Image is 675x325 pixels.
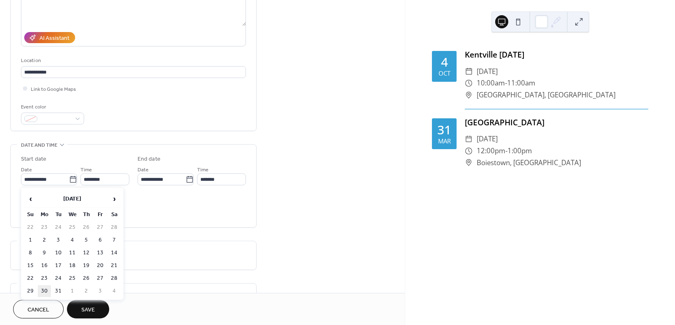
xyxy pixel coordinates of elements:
div: Kentville [DATE] [465,49,648,61]
div: ​ [465,145,473,157]
td: 22 [24,221,37,233]
td: 26 [80,221,93,233]
td: 12 [80,247,93,259]
div: ​ [465,133,473,145]
td: 1 [24,234,37,246]
td: 9 [38,247,51,259]
div: Mar [438,138,451,144]
span: - [505,145,507,157]
th: Tu [52,209,65,221]
div: ​ [465,66,473,78]
div: Event color [21,103,83,111]
td: 13 [94,247,107,259]
div: ​ [465,157,473,169]
span: 10:00am [477,77,505,89]
td: 18 [66,260,79,272]
th: Th [80,209,93,221]
td: 7 [108,234,121,246]
td: 27 [94,221,107,233]
span: [DATE] [477,66,498,78]
button: AI Assistant [24,32,75,43]
span: ‹ [24,191,37,207]
td: 27 [94,272,107,284]
span: 1:00pm [507,145,532,157]
td: 31 [52,285,65,297]
button: Save [67,300,109,318]
span: Date and time [21,141,57,150]
td: 28 [108,272,121,284]
th: Fr [94,209,107,221]
td: 16 [38,260,51,272]
td: 3 [94,285,107,297]
td: 14 [108,247,121,259]
div: AI Assistant [39,34,69,43]
td: 1 [66,285,79,297]
span: Link to Google Maps [31,85,76,94]
td: 15 [24,260,37,272]
td: 11 [66,247,79,259]
div: ​ [465,77,473,89]
td: 21 [108,260,121,272]
td: 24 [52,221,65,233]
div: End date [138,155,161,164]
td: 30 [38,285,51,297]
span: Date [138,166,149,174]
div: ​ [465,89,473,101]
div: 4 [441,56,448,68]
span: [DATE] [477,133,498,145]
span: Time [197,166,209,174]
td: 25 [66,221,79,233]
td: 28 [108,221,121,233]
div: 31 [437,124,451,136]
div: [GEOGRAPHIC_DATA] [465,117,648,129]
button: Cancel [13,300,64,318]
th: Mo [38,209,51,221]
td: 26 [80,272,93,284]
td: 6 [94,234,107,246]
td: 4 [108,285,121,297]
span: [GEOGRAPHIC_DATA], [GEOGRAPHIC_DATA] [477,89,615,101]
td: 4 [66,234,79,246]
span: - [505,77,507,89]
span: Time [80,166,92,174]
span: › [108,191,120,207]
td: 10 [52,247,65,259]
div: Oct [439,70,450,76]
td: 5 [80,234,93,246]
th: [DATE] [38,190,107,208]
td: 3 [52,234,65,246]
span: Date [21,166,32,174]
td: 8 [24,247,37,259]
td: 2 [38,234,51,246]
td: 20 [94,260,107,272]
td: 29 [24,285,37,297]
td: 24 [52,272,65,284]
th: We [66,209,79,221]
td: 23 [38,272,51,284]
span: 12:00pm [477,145,505,157]
td: 19 [80,260,93,272]
div: Location [21,56,244,65]
th: Sa [108,209,121,221]
div: Start date [21,155,46,164]
td: 22 [24,272,37,284]
span: Cancel [28,306,49,314]
td: 25 [66,272,79,284]
td: 17 [52,260,65,272]
span: Save [81,306,95,314]
span: 11:00am [507,77,535,89]
td: 23 [38,221,51,233]
span: Boiestown, [GEOGRAPHIC_DATA] [477,157,581,169]
th: Su [24,209,37,221]
td: 2 [80,285,93,297]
